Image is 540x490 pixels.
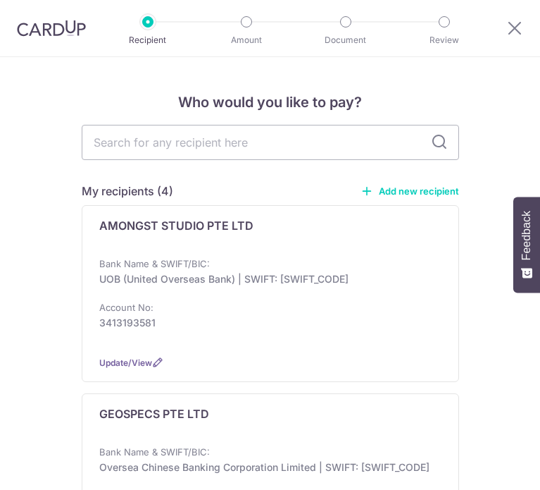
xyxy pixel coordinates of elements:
p: Recipient [120,33,176,47]
p: Oversea Chinese Banking Corporation Limited | SWIFT: [SWIFT_CODE] [99,460,433,474]
p: AMONGST STUDIO PTE LTD [99,217,253,234]
p: Bank Name & SWIFT/BIC: [99,258,210,269]
a: Update/View [99,357,152,368]
p: Bank Name & SWIFT/BIC: [99,446,210,458]
img: CardUp [17,20,86,37]
h4: Who would you like to pay? [82,91,459,114]
h5: My recipients (4) [82,183,173,200]
button: Feedback - Show survey [513,197,540,293]
p: Review [416,33,472,47]
p: GEOSPECS PTE LTD [99,405,209,422]
p: Document [318,33,374,47]
iframe: Opens a widget where you can find more information [450,448,526,483]
p: 3413193581 [99,316,433,330]
p: UOB (United Overseas Bank) | SWIFT: [SWIFT_CODE] [99,272,433,286]
p: Amount [218,33,275,47]
input: Search for any recipient here [82,125,459,160]
p: Account No: [99,302,153,313]
a: Add new recipient [360,184,459,198]
span: Feedback [520,211,533,260]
